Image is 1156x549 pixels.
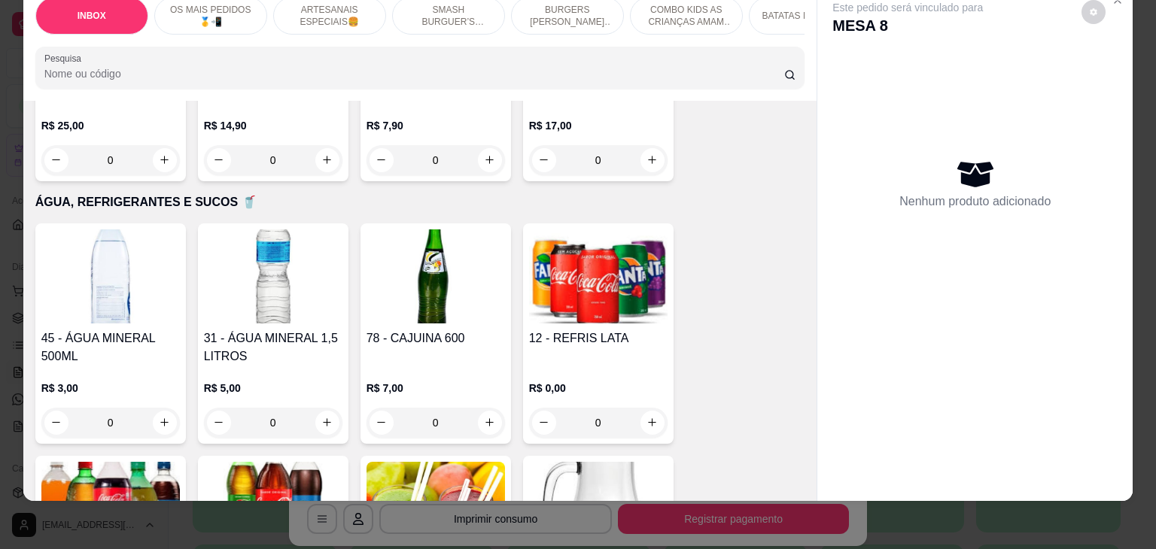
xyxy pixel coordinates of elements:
[367,118,505,133] p: R$ 7,90
[524,4,611,28] p: BURGERS [PERSON_NAME] 🐔
[529,118,668,133] p: R$ 17,00
[204,229,342,323] img: product-image
[899,193,1051,211] p: Nenhum produto adicionado
[367,229,505,323] img: product-image
[529,329,668,347] h4: 12 - REFRIS LATA
[529,381,668,396] p: R$ 0,00
[35,193,805,211] p: ÁGUA, REFRIGERANTES E SUCOS 🥤
[44,66,784,81] input: Pesquisa
[367,329,505,347] h4: 78 - CAJUINA 600
[286,4,373,28] p: ARTESANAIS ESPECIAIS🍔
[367,381,505,396] p: R$ 7,00
[643,4,730,28] p: COMBO KIDS AS CRIANÇAS AMAM 😆
[529,229,668,323] img: product-image
[762,10,848,22] p: BATATAS FRITAS 🍟
[204,118,342,133] p: R$ 14,90
[41,381,180,396] p: R$ 3,00
[832,15,983,36] p: MESA 8
[78,10,106,22] p: INBOX
[167,4,254,28] p: OS MAIS PEDIDOS 🥇📲
[44,52,87,65] label: Pesquisa
[204,381,342,396] p: R$ 5,00
[41,118,180,133] p: R$ 25,00
[405,4,492,28] p: SMASH BURGUER’S (ARTESANAIS) 🥪
[41,329,180,365] h4: 45 - ÁGUA MINERAL 500ML
[41,229,180,323] img: product-image
[204,329,342,365] h4: 31 - ÁGUA MINERAL 1,5 LITROS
